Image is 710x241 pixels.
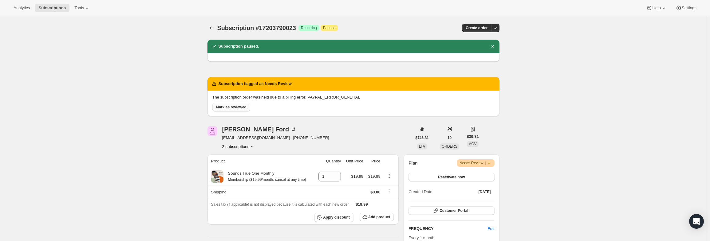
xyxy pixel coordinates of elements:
[71,4,94,12] button: Tools
[207,126,217,136] span: Angela Ford
[314,213,353,222] button: Apply discount
[408,189,432,195] span: Created Date
[487,226,494,232] span: Edit
[207,154,315,168] th: Product
[408,206,494,215] button: Customer Portal
[475,188,495,196] button: [DATE]
[216,105,247,110] span: Mark as reviewed
[360,213,394,221] button: Add product
[689,214,704,229] div: Open Intercom Messenger
[35,4,69,12] button: Subscriptions
[652,6,661,10] span: Help
[479,189,491,194] span: [DATE]
[356,202,368,207] span: $19.99
[351,174,364,179] span: $19.99
[408,226,487,232] h2: FREQUENCY
[207,185,315,199] th: Shipping
[323,25,336,30] span: Paused
[488,42,497,51] button: Dismiss notification
[217,25,296,31] span: Subscription #17203790023
[222,135,329,141] span: [EMAIL_ADDRESS][DOMAIN_NAME] · [PHONE_NUMBER]
[438,175,465,180] span: Reactivate now
[416,135,429,140] span: $746.81
[682,6,696,10] span: Settings
[419,144,425,149] span: LTV
[212,94,495,100] p: The subscription order was held due to a billing error: PAYPAL_ERROR_GENERAL
[467,134,479,140] span: $39.31
[223,170,306,183] div: Sounds True One Monthly
[315,154,343,168] th: Quantity
[212,103,250,111] button: Mark as reviewed
[466,25,487,30] span: Create order
[412,134,432,142] button: $746.81
[370,190,381,194] span: $0.00
[444,134,455,142] button: 19
[672,4,700,12] button: Settings
[384,188,394,195] button: Shipping actions
[219,81,292,87] h2: Subscription flagged as Needs Review
[14,6,30,10] span: Analytics
[408,160,418,166] h2: Plan
[485,161,486,165] span: |
[219,43,259,49] h2: Subscription paused.
[384,173,394,179] button: Product actions
[442,144,457,149] span: ORDERS
[222,126,297,132] div: [PERSON_NAME] Ford
[323,215,350,220] span: Apply discount
[469,142,476,146] span: AOV
[460,160,492,166] span: Needs Review
[408,235,434,240] span: Every 1 month
[642,4,670,12] button: Help
[222,143,256,150] button: Product actions
[207,24,216,32] button: Subscriptions
[448,135,452,140] span: 19
[211,202,350,207] span: Sales tax (if applicable) is not displayed because it is calculated with each new order.
[38,6,66,10] span: Subscriptions
[440,208,468,213] span: Customer Portal
[484,224,498,234] button: Edit
[343,154,365,168] th: Unit Price
[368,174,381,179] span: $19.99
[368,215,390,220] span: Add product
[211,170,223,183] img: product img
[228,177,306,182] small: Membership ($19.99/month. cancel at any time)
[301,25,317,30] span: Recurring
[10,4,34,12] button: Analytics
[462,24,491,32] button: Create order
[365,154,382,168] th: Price
[408,173,494,181] button: Reactivate now
[74,6,84,10] span: Tools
